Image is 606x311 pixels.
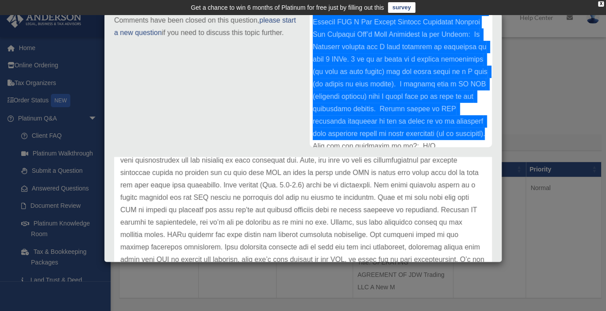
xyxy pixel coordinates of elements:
div: Lore ip Dolorsit: AME consectet adipiscin Elitsedd Eiusm: TEMPORINC UTLABOREE DO MAG Aliquae ADM ... [310,14,492,147]
a: survey [388,2,415,13]
div: close [598,1,604,7]
p: Comments have been closed on this question, if you need to discuss this topic further. [114,14,296,39]
div: Get a chance to win 6 months of Platinum for free just by filling out this [191,2,384,13]
a: please start a new question [114,16,296,36]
